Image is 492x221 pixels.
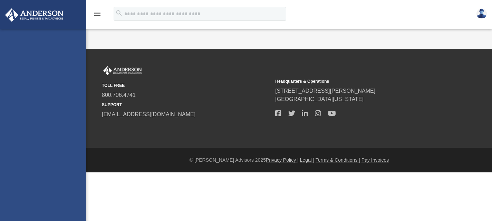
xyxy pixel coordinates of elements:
a: Legal | [300,157,315,163]
i: menu [93,10,102,18]
a: Terms & Conditions | [316,157,360,163]
i: search [115,9,123,17]
small: TOLL FREE [102,82,270,89]
img: User Pic [476,9,487,19]
a: [EMAIL_ADDRESS][DOMAIN_NAME] [102,111,195,117]
img: Anderson Advisors Platinum Portal [3,8,66,22]
a: Pay Invoices [361,157,389,163]
small: Headquarters & Operations [275,78,444,84]
div: © [PERSON_NAME] Advisors 2025 [86,157,492,164]
a: menu [93,13,102,18]
a: 800.706.4741 [102,92,136,98]
a: [GEOGRAPHIC_DATA][US_STATE] [275,96,364,102]
a: [STREET_ADDRESS][PERSON_NAME] [275,88,375,94]
small: SUPPORT [102,102,270,108]
a: Privacy Policy | [266,157,299,163]
img: Anderson Advisors Platinum Portal [102,66,143,75]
